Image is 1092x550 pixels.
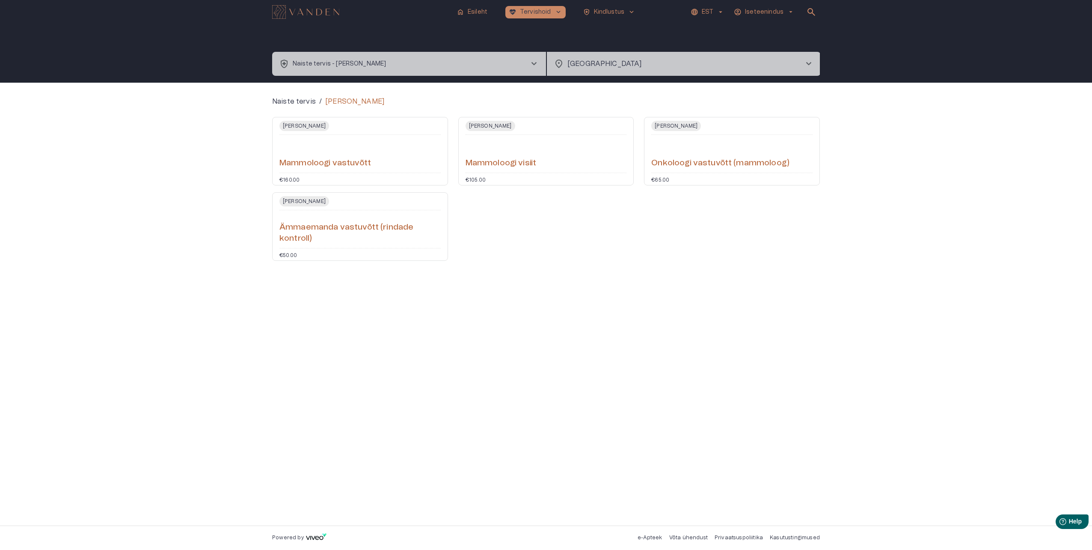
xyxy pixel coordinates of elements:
[293,60,386,69] p: Naiste tervis - [PERSON_NAME]
[651,176,669,182] p: €65.00
[466,158,537,169] h6: Mammoloogi visiit
[279,122,329,130] span: [PERSON_NAME]
[457,8,464,16] span: home
[806,7,816,17] span: search
[279,59,289,69] span: health_and_safety
[733,6,796,18] button: Iseteenindusarrow_drop_down
[567,59,790,69] p: [GEOGRAPHIC_DATA]
[583,8,591,16] span: health_and_safety
[803,3,820,21] button: open search modal
[505,6,566,18] button: ecg_heartTervishoidkeyboard_arrow_down
[319,96,322,107] p: /
[279,176,300,182] p: €160.00
[702,8,713,17] p: EST
[669,534,708,541] p: Võta ühendust
[272,5,339,19] img: Vanden logo
[520,8,551,17] p: Tervishoid
[272,52,546,76] button: health_and_safetyNaiste tervis - [PERSON_NAME]chevron_right
[644,117,820,185] a: Open service booking details
[579,6,639,18] button: health_and_safetyKindlustuskeyboard_arrow_down
[804,59,814,69] span: chevron_right
[651,122,701,130] span: [PERSON_NAME]
[279,197,329,205] span: [PERSON_NAME]
[651,158,789,169] h6: Onkoloogi vastuvõtt (mammoloog)
[458,117,634,185] a: Open service booking details
[272,6,450,18] a: Navigate to homepage
[638,535,662,540] a: e-Apteek
[715,535,763,540] a: Privaatsuspoliitika
[787,8,795,16] span: arrow_drop_down
[689,6,726,18] button: EST
[272,117,448,185] a: Open service booking details
[279,222,441,245] h6: Ämmaemanda vastuvõtt (rindade kontroll)
[453,6,492,18] button: homeEsileht
[466,176,486,182] p: €105.00
[272,96,316,107] a: Naiste tervis
[745,8,783,17] p: Iseteenindus
[594,8,625,17] p: Kindlustus
[466,122,515,130] span: [PERSON_NAME]
[509,8,516,16] span: ecg_heart
[468,8,487,17] p: Esileht
[770,535,820,540] a: Kasutustingimused
[529,59,539,69] span: chevron_right
[279,252,297,257] p: €50.00
[272,534,304,541] p: Powered by
[325,96,384,107] p: [PERSON_NAME]
[628,8,635,16] span: keyboard_arrow_down
[555,8,562,16] span: keyboard_arrow_down
[279,158,371,169] h6: Mammoloogi vastuvõtt
[272,192,448,261] a: Open service booking details
[554,59,564,69] span: location_on
[1025,511,1092,535] iframe: Help widget launcher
